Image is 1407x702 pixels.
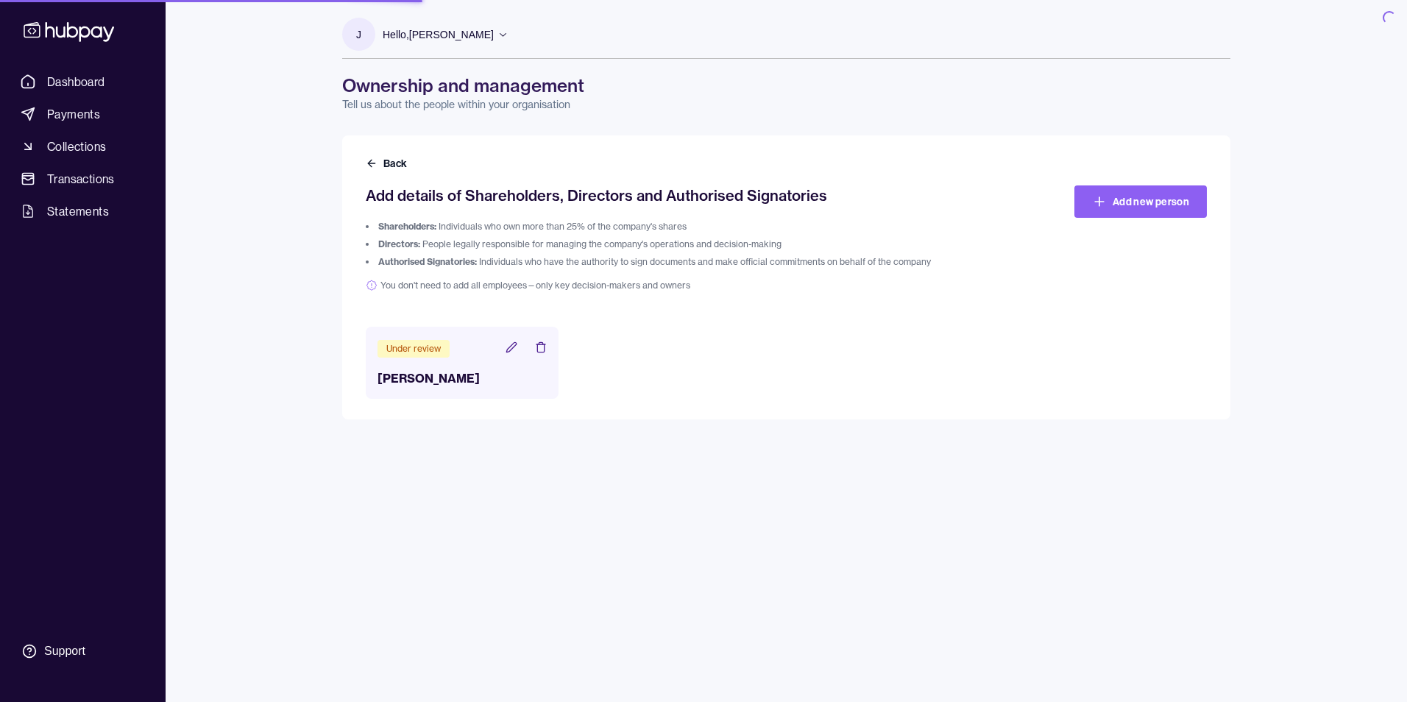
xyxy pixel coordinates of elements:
[342,97,1230,112] p: Tell us about the people within your organisation
[383,26,494,43] p: Hello, [PERSON_NAME]
[366,156,410,171] button: Back
[15,636,151,667] a: Support
[366,185,996,206] h2: Add details of Shareholders, Directors and Authorised Signatories
[378,221,436,232] span: Shareholders:
[47,138,106,155] span: Collections
[366,256,996,268] li: Individuals who have the authority to sign documents and make official commitments on behalf of t...
[47,170,115,188] span: Transactions
[47,202,109,220] span: Statements
[47,105,100,123] span: Payments
[342,74,1230,97] h1: Ownership and management
[378,238,420,249] span: Directors:
[44,643,85,659] div: Support
[378,340,450,358] div: Under review
[378,369,547,387] h3: [PERSON_NAME]
[366,221,996,233] li: Individuals who own more than 25% of the company's shares
[15,166,151,192] a: Transactions
[15,101,151,127] a: Payments
[1074,185,1207,218] a: Add new person
[366,238,996,250] li: People legally responsible for managing the company's operations and decision-making
[47,73,105,91] span: Dashboard
[15,68,151,95] a: Dashboard
[366,280,996,291] span: You don't need to add all employees—only key decision-makers and owners
[356,26,361,43] p: J
[15,133,151,160] a: Collections
[378,256,477,267] span: Authorised Signatories:
[15,198,151,224] a: Statements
